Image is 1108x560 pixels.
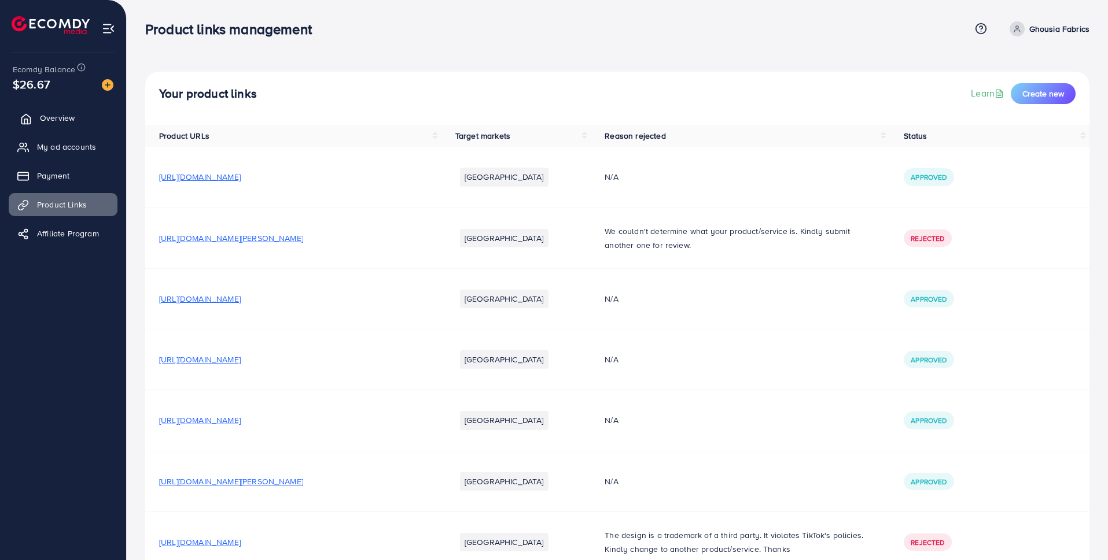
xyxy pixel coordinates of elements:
[971,87,1006,100] a: Learn
[460,350,549,369] li: [GEOGRAPHIC_DATA]
[9,193,117,216] a: Product Links
[1029,22,1089,36] p: Ghousia Fabrics
[13,64,75,75] span: Ecomdy Balance
[460,229,549,247] li: [GEOGRAPHIC_DATA]
[37,170,69,181] span: Payment
[9,164,117,187] a: Payment
[460,533,549,551] li: [GEOGRAPHIC_DATA]
[455,130,510,142] span: Target markets
[102,79,113,91] img: image
[1059,508,1099,551] iframe: Chat
[40,112,75,124] span: Overview
[605,414,618,426] span: N/A
[460,411,549,429] li: [GEOGRAPHIC_DATA]
[911,416,947,425] span: Approved
[911,537,944,547] span: Rejected
[159,476,303,487] span: [URL][DOMAIN_NAME][PERSON_NAME]
[159,130,209,142] span: Product URLs
[911,477,947,487] span: Approved
[1011,83,1076,104] button: Create new
[159,536,241,548] span: [URL][DOMAIN_NAME]
[37,199,87,210] span: Product Links
[460,168,549,186] li: [GEOGRAPHIC_DATA]
[159,293,241,305] span: [URL][DOMAIN_NAME]
[460,290,549,308] li: [GEOGRAPHIC_DATA]
[911,294,947,304] span: Approved
[37,228,99,239] span: Affiliate Program
[605,528,876,556] p: The design is a trademark of a third party. It violates TikTok's policies. Kindly change to anoth...
[159,171,241,183] span: [URL][DOMAIN_NAME]
[102,22,115,35] img: menu
[911,172,947,182] span: Approved
[911,233,944,243] span: Rejected
[37,141,96,153] span: My ad accounts
[1005,21,1089,36] a: Ghousia Fabrics
[9,222,117,245] a: Affiliate Program
[605,224,876,252] p: We couldn't determine what your product/service is. Kindly submit another one for review.
[904,130,927,142] span: Status
[9,106,117,129] a: Overview
[605,171,618,183] span: N/A
[460,472,549,491] li: [GEOGRAPHIC_DATA]
[1022,88,1064,99] span: Create new
[605,476,618,487] span: N/A
[159,414,241,426] span: [URL][DOMAIN_NAME]
[145,21,321,38] h3: Product links management
[605,130,665,142] span: Reason rejected
[13,76,50,92] span: $26.67
[605,293,618,305] span: N/A
[159,354,241,365] span: [URL][DOMAIN_NAME]
[12,16,90,34] img: logo
[605,354,618,365] span: N/A
[159,87,257,101] h4: Your product links
[159,232,303,244] span: [URL][DOMAIN_NAME][PERSON_NAME]
[911,355,947,365] span: Approved
[9,135,117,158] a: My ad accounts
